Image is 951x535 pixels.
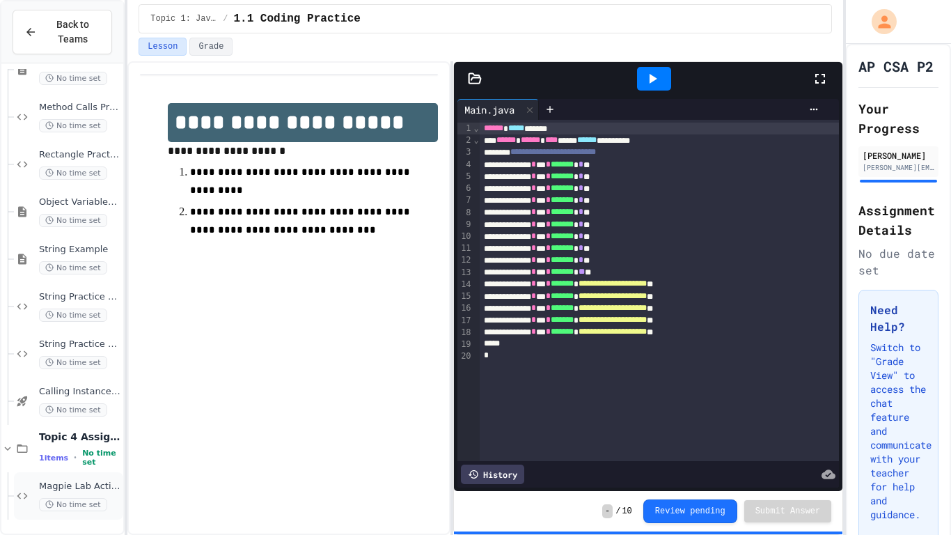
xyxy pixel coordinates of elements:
[39,149,120,161] span: Rectangle Practice #1
[39,102,120,114] span: Method Calls Practice
[39,498,107,511] span: No time set
[457,134,473,146] div: 2
[150,13,217,24] span: Topic 1: Java Fundamentals
[457,123,473,134] div: 1
[457,159,473,171] div: 4
[457,102,521,117] div: Main.java
[473,135,480,145] span: Fold line
[858,201,938,240] h2: Assignment Details
[39,481,120,493] span: Magpie Lab Activity 1
[189,38,233,56] button: Grade
[39,309,107,322] span: No time set
[39,453,68,463] span: 1 items
[82,449,120,467] span: No time set
[863,162,934,173] div: [PERSON_NAME][EMAIL_ADDRESS][DOMAIN_NAME]
[643,499,737,523] button: Review pending
[39,431,120,443] span: Topic 4 Assignments
[622,506,631,517] span: 10
[857,6,900,38] div: My Account
[39,166,107,180] span: No time set
[457,279,473,290] div: 14
[457,290,473,302] div: 15
[74,452,77,463] span: •
[223,13,228,24] span: /
[858,245,938,279] div: No due date set
[457,146,473,158] div: 3
[755,506,821,517] span: Submit Answer
[13,10,112,54] button: Back to Teams
[858,99,938,138] h2: Your Progress
[473,123,480,133] span: Fold line
[45,17,100,47] span: Back to Teams
[457,194,473,206] div: 7
[39,214,107,227] span: No time set
[457,254,473,266] div: 12
[457,350,473,362] div: 20
[457,339,473,350] div: 19
[39,403,107,417] span: No time set
[39,356,107,369] span: No time set
[457,327,473,339] div: 18
[870,302,927,335] h3: Need Help?
[139,38,187,56] button: Lesson
[457,302,473,314] div: 16
[615,506,620,517] span: /
[39,339,120,350] span: String Practice #2
[233,10,360,27] span: 1.1 Coding Practice
[457,315,473,327] div: 17
[602,504,613,518] span: -
[39,72,107,85] span: No time set
[39,196,120,208] span: Object Variables Example
[870,341,927,522] p: Switch to "Grade View" to access the chat feature and communicate with your teacher for help and ...
[457,267,473,279] div: 13
[457,242,473,254] div: 11
[461,465,524,484] div: History
[39,244,120,256] span: String Example
[39,261,107,274] span: No time set
[39,119,107,132] span: No time set
[457,99,539,120] div: Main.java
[863,149,934,162] div: [PERSON_NAME]
[457,219,473,231] div: 9
[858,56,934,76] h1: AP CSA P2
[457,183,473,194] div: 6
[457,231,473,242] div: 10
[39,386,120,398] span: Calling Instance Methods - Topic 1.14
[457,171,473,183] div: 5
[39,291,120,303] span: String Practice #1
[744,500,832,522] button: Submit Answer
[457,207,473,219] div: 8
